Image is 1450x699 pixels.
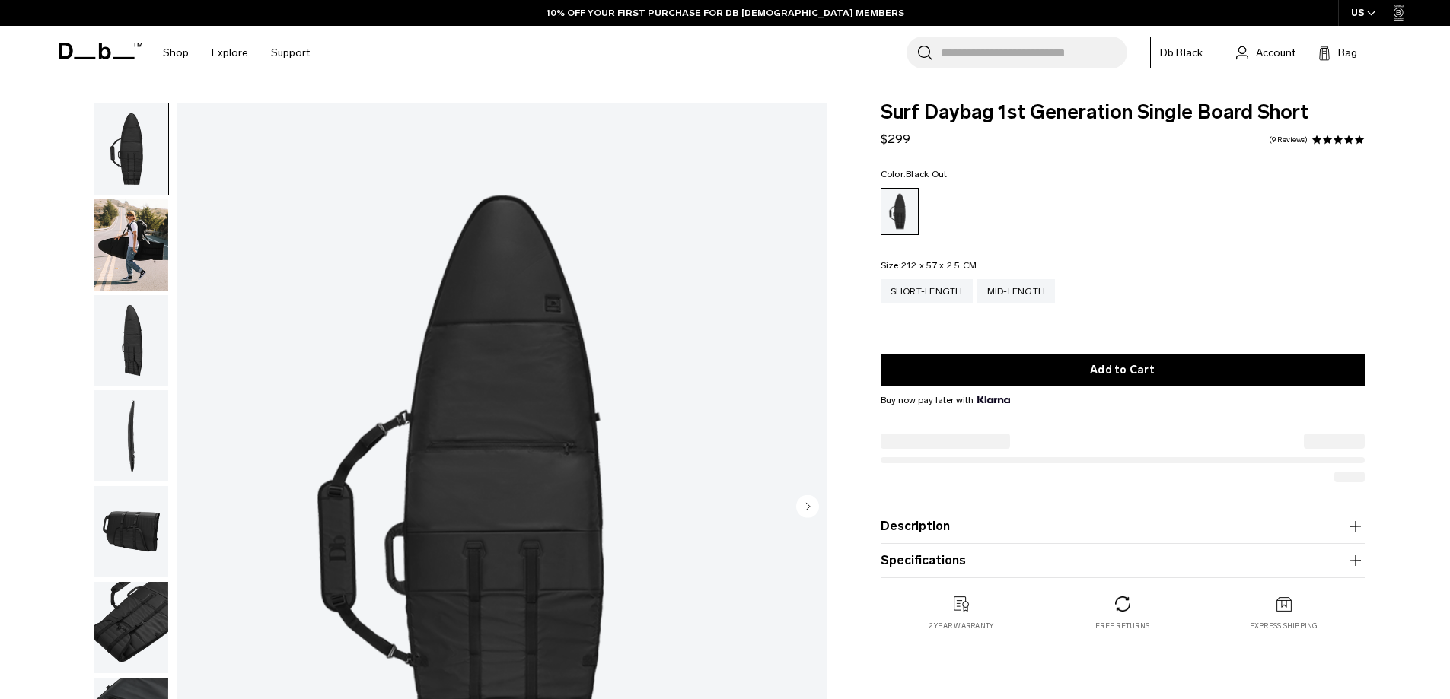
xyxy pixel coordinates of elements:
button: Description [881,517,1365,535]
button: Specifications [881,551,1365,570]
span: Surf Daybag 1st Generation Single Board Short [881,103,1365,122]
img: TheDjarvSingleSurfboardBag-2.png [94,199,168,291]
span: Buy now pay later with [881,393,1010,407]
span: Black Out [906,169,947,180]
button: TheDjarvSingleSurfboardBag-5.png [94,389,169,482]
a: Db Black [1150,37,1213,68]
button: Add to Cart [881,354,1365,386]
p: Express Shipping [1250,621,1318,631]
button: TheDjarvSingleSurfboardBag-4.png [94,485,169,578]
button: TheDjarvSingleSurfboardBag-6.png [94,294,169,387]
a: Account [1236,43,1295,62]
a: Support [271,26,310,80]
img: TheDjarvSingleSurfboardBag-1.png [94,582,168,673]
a: Explore [212,26,248,80]
button: Next slide [796,494,819,520]
img: TheDjarvSingleSurfboardBag-4.png [94,486,168,577]
button: TheDjarvSingleSurfboardBag-1.png [94,581,169,674]
button: TheDjarvSingleSurfboardBag.png [94,103,169,195]
img: TheDjarvSingleSurfboardBag-6.png [94,295,168,386]
a: Black Out [881,188,919,235]
a: Short-length [881,279,973,303]
a: 9 reviews [1269,136,1308,144]
button: Bag [1318,43,1357,62]
button: TheDjarvSingleSurfboardBag-2.png [94,199,169,291]
span: 212 x 57 x 2.5 CM [901,260,977,271]
p: Free Returns [1095,621,1149,631]
img: TheDjarvSingleSurfboardBag.png [94,103,168,195]
span: $299 [881,132,910,146]
legend: Color: [881,170,948,179]
span: Bag [1338,45,1357,61]
nav: Main Navigation [151,26,321,80]
span: Account [1256,45,1295,61]
a: Mid-length [977,279,1056,303]
a: Shop [163,26,189,80]
p: 2 year warranty [929,621,994,631]
img: TheDjarvSingleSurfboardBag-5.png [94,390,168,481]
img: {"height" => 20, "alt" => "Klarna"} [977,396,1010,403]
legend: Size: [881,261,977,270]
a: 10% OFF YOUR FIRST PURCHASE FOR DB [DEMOGRAPHIC_DATA] MEMBERS [547,6,904,20]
